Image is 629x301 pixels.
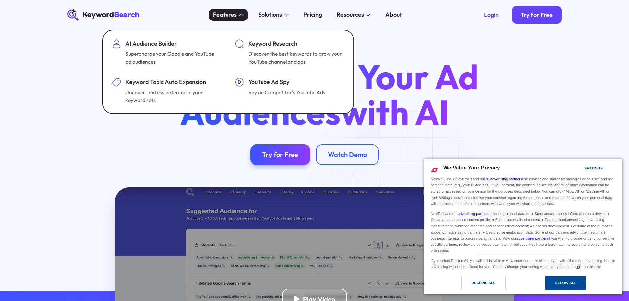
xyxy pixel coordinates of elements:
a: AI Audience BuilderSupercharge your Google and YouTube ad audiences [108,35,226,70]
div: Settings [584,165,603,172]
div: Pricing [303,10,322,19]
a: advertising partners [458,212,490,216]
div: Solutions [258,10,282,19]
div: Keyword Topic Auto Expansion [125,78,220,87]
div: Uncover limitless potential in your keyword sets [125,88,220,104]
h1: Supercharge Your Ad Audiences [137,59,492,129]
span: with AI [341,91,449,133]
a: YouTube Ad SpySpy on Competitor's YouTube Ads [230,73,349,109]
a: Try for Free [512,6,562,24]
div: NextRoll, Inc. ("NextRoll") and our use cookies and similar technologies on this site and use per... [429,175,617,207]
a: Login [475,6,507,24]
div: AI Audience Builder [125,39,220,48]
div: Spy on Competitor's YouTube Ads [248,88,325,96]
a: 20 advertising partners [485,177,522,181]
a: Keyword ResearchDiscover the best keywords to grow your YouTube channel and ads [230,35,349,70]
a: Try for Free [250,144,310,165]
a: Decline All [428,276,523,293]
a: About [381,9,406,21]
div: Allow All [555,279,576,286]
div: Features [213,10,237,19]
nav: Features [103,30,354,114]
a: Settings [573,163,589,175]
div: Decline All [472,279,495,286]
div: Try for Free [262,150,298,159]
div: About [385,10,402,19]
a: Keyword Topic Auto ExpansionUncover limitless potential in your keyword sets [108,73,226,109]
div: Keyword Research [248,39,343,48]
div: Discover the best keywords to grow your YouTube channel and ads [248,50,343,66]
div: Resources [337,10,364,19]
div: NextRoll and our process personal data to: ● Store and/or access information on a device; ● Creat... [429,209,617,254]
a: advertising partners [516,236,548,240]
div: Login [484,11,499,19]
div: Try for Free [521,11,553,19]
div: YouTube Ad Spy [248,78,325,87]
div: Supercharge your Google and YouTube ad audiences [125,50,220,66]
div: If you select Decline All, you will still be able to view content on this site and you will still... [429,256,617,271]
a: Allow All [523,276,618,293]
span: We Value Your Privacy [443,165,500,170]
a: Pricing [299,9,327,21]
div: Watch Demo [328,150,367,159]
